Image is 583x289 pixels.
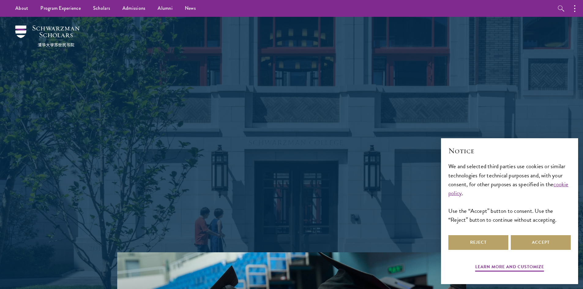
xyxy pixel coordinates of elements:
a: cookie policy [448,180,569,198]
div: We and selected third parties use cookies or similar technologies for technical purposes and, wit... [448,162,571,224]
img: Schwarzman Scholars [15,25,80,47]
button: Accept [511,235,571,250]
button: Reject [448,235,508,250]
button: Learn more and customize [475,263,544,272]
h2: Notice [448,146,571,156]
